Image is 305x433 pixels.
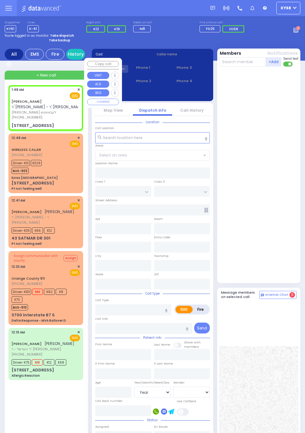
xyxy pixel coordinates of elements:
small: Share with [184,340,201,344]
span: 1:48 AM [12,87,24,92]
span: Driver-K75 [12,359,31,365]
label: P First Name [95,361,115,366]
span: Patient info [140,335,165,340]
div: [STREET_ADDRESS] [12,180,54,186]
span: K8 [56,289,67,295]
label: Cross 2 [154,179,165,184]
u: EMS [72,93,78,98]
span: EMS [70,141,80,147]
span: K19 [114,26,120,31]
span: M8 [32,359,43,365]
button: UNIT [87,72,109,79]
a: Map View [104,108,123,113]
label: Call Type [95,298,109,302]
label: Fire [192,306,209,313]
button: Send [194,323,210,333]
label: Last Name [154,342,170,347]
a: WIRELESS CALLER [12,147,41,152]
strong: Take dispatch [50,33,74,38]
div: All [5,49,23,60]
label: Use Callback [177,399,196,403]
span: K329 [31,160,42,166]
span: [PERSON_NAME] [45,209,74,214]
span: M4 [32,289,43,295]
input: Search location here [95,132,210,143]
a: Dispatch info [139,108,166,113]
div: Delta Response - MVA Rollover D [12,318,66,323]
label: Caller name [157,52,209,57]
span: M8 [140,26,145,31]
label: Entry Code [154,235,170,240]
div: [STREET_ADDRESS] [12,367,54,373]
input: Search member [219,57,266,67]
label: Last 3 location [96,91,153,96]
span: K12 [44,227,55,234]
span: Phone 2 [136,78,169,84]
span: Assign communicator with county [14,254,63,263]
label: Cross 1 [95,179,105,184]
button: Members [220,50,241,57]
label: Floor [95,235,102,240]
label: Cad: [96,52,149,57]
span: Driver-K83 [12,289,31,295]
span: Location [143,120,162,124]
span: ✕ [77,264,80,269]
div: Year/Month/Week/Day [134,380,171,385]
label: Medic on call [133,21,152,25]
a: [PERSON_NAME] [12,99,42,104]
span: [PERSON_NAME] לעבאוויטש [12,110,83,115]
span: ר' [PERSON_NAME] - ר' [PERSON_NAME] [12,215,78,225]
span: K68 [55,359,66,365]
span: 12:41 AM [12,198,25,203]
span: BUS-910 [12,304,28,310]
span: FD25 [206,26,215,31]
label: Call back number [95,399,123,403]
span: Driver-K35 [12,227,31,234]
span: Phone 1 [136,65,169,70]
button: COVERED [87,99,119,105]
span: 12:33 AM [12,264,25,269]
span: ✕ [77,135,80,141]
span: ✕ [77,87,80,92]
span: K70 [12,296,22,303]
label: Call Location [95,126,114,130]
button: BUS [87,89,109,96]
a: [PERSON_NAME] [12,341,42,346]
label: City [95,254,101,258]
span: Select an area [99,152,127,158]
span: [PHONE_NUMBER] [12,281,42,286]
button: Copy call [87,61,119,67]
div: Ezras [GEOGRAPHIC_DATA] [12,175,58,180]
span: ky68 [281,5,291,11]
div: Pt not feeling well [12,241,42,246]
button: Assign [63,255,77,261]
span: You're logged in as monitor. [5,33,49,38]
span: Phone 3 [176,65,209,70]
span: K12 [93,26,99,31]
button: ky68 [276,2,300,14]
span: 12:10 AM [12,330,25,335]
span: EMS [70,335,80,341]
a: Call History [180,108,204,113]
label: State [95,272,103,277]
label: Dispatcher [5,21,20,25]
div: Allergic Reaction [12,373,40,378]
div: Pt not feeling well [12,186,42,191]
h5: Message members on selected call [221,291,260,299]
label: Street Address [95,198,117,203]
span: 12:48 AM [12,136,26,140]
img: message.svg [210,6,215,11]
strong: Take backup [49,38,70,43]
span: [PHONE_NUMBER] [12,152,42,157]
span: ✕ [77,330,80,335]
span: BUS-903 [12,168,29,174]
label: Gender [173,380,185,385]
label: Room [154,217,163,221]
span: EMS [70,269,80,276]
button: Notifications [267,50,298,57]
label: En Route [154,425,168,429]
span: [PHONE_NUMBER] [12,352,42,357]
label: P Last Name [154,361,173,366]
button: ALS [87,81,109,88]
label: Age [95,380,101,385]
